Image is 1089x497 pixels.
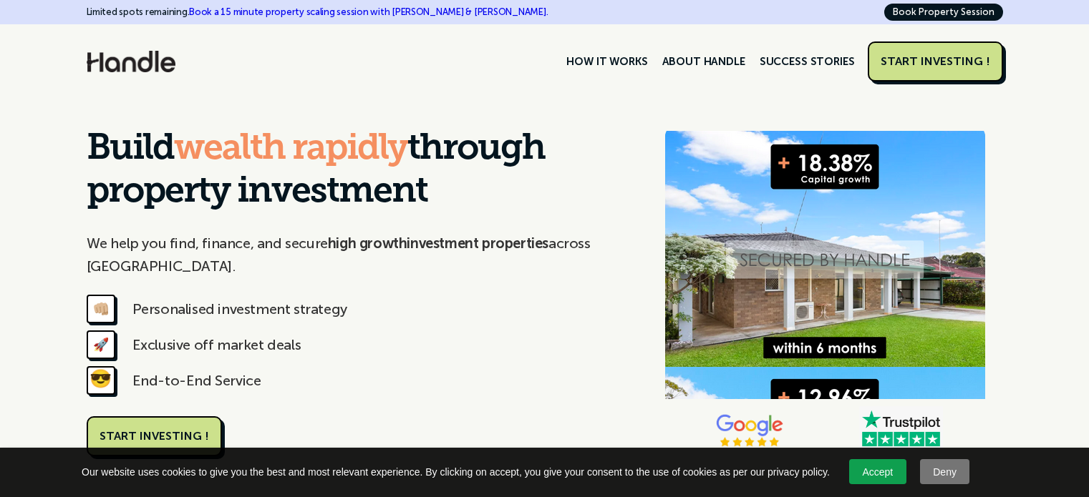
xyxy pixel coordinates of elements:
a: Accept [849,459,906,484]
p: We help you find, finance, and secure across [GEOGRAPHIC_DATA]. [87,232,619,277]
a: START INVESTING ! [868,41,1003,82]
a: Book Property Session [884,4,1003,21]
div: Exclusive off market deals [132,333,301,356]
strong: high growth [328,235,407,252]
a: SUCCESS STORIES [752,49,862,74]
div: Limited spots remaining. [87,4,548,20]
div: 🚀 [87,330,115,359]
span: Our website uses cookies to give you the best and most relevant experience. By clicking on accept... [82,465,830,479]
div: Personalised investment strategy [132,297,347,320]
h1: Build through property investment [87,129,619,215]
a: ABOUT HANDLE [655,49,752,74]
strong: investment properties [407,235,548,252]
div: 👊🏼 [87,295,115,323]
a: Deny [920,459,970,484]
div: START INVESTING ! [881,54,990,69]
a: START INVESTING ! [87,416,222,456]
a: Book a 15 minute property scaling session with [PERSON_NAME] & [PERSON_NAME]. [189,6,548,17]
div: End-to-End Service [132,369,261,392]
strong: 😎 [89,373,112,388]
span: wealth rapidly [174,132,407,168]
a: HOW IT WORKS [559,49,654,74]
